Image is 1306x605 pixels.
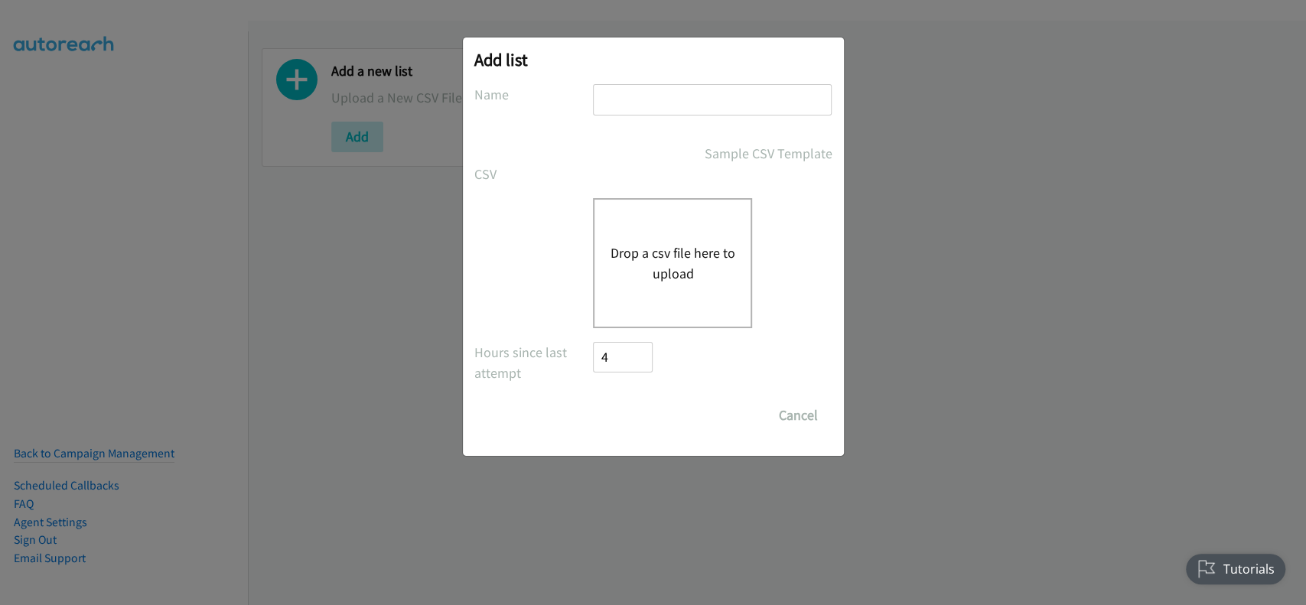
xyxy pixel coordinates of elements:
[705,143,832,164] a: Sample CSV Template
[764,400,832,431] button: Cancel
[1177,538,1295,594] iframe: Checklist
[474,84,594,105] label: Name
[474,49,832,70] h2: Add list
[610,242,735,284] button: Drop a csv file here to upload
[474,342,594,383] label: Hours since last attempt
[474,164,594,184] label: CSV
